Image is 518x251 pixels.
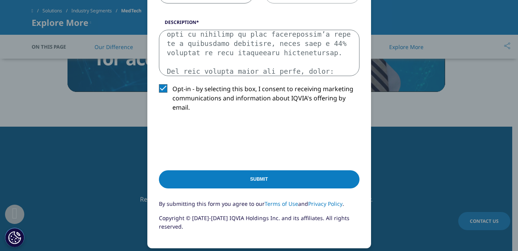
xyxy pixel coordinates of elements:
[159,84,359,116] label: Opt-in - by selecting this box, I consent to receiving marketing communications and information a...
[159,19,359,30] label: Description
[265,200,298,207] a: Terms of Use
[159,200,359,214] p: By submitting this form you agree to our and .
[308,200,343,207] a: Privacy Policy
[159,170,359,188] input: Submit
[5,228,24,247] button: Cookies Settings
[159,124,276,154] iframe: reCAPTCHA
[159,214,359,237] p: Copyright © [DATE]-[DATE] IQVIA Holdings Inc. and its affiliates. All rights reserved.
